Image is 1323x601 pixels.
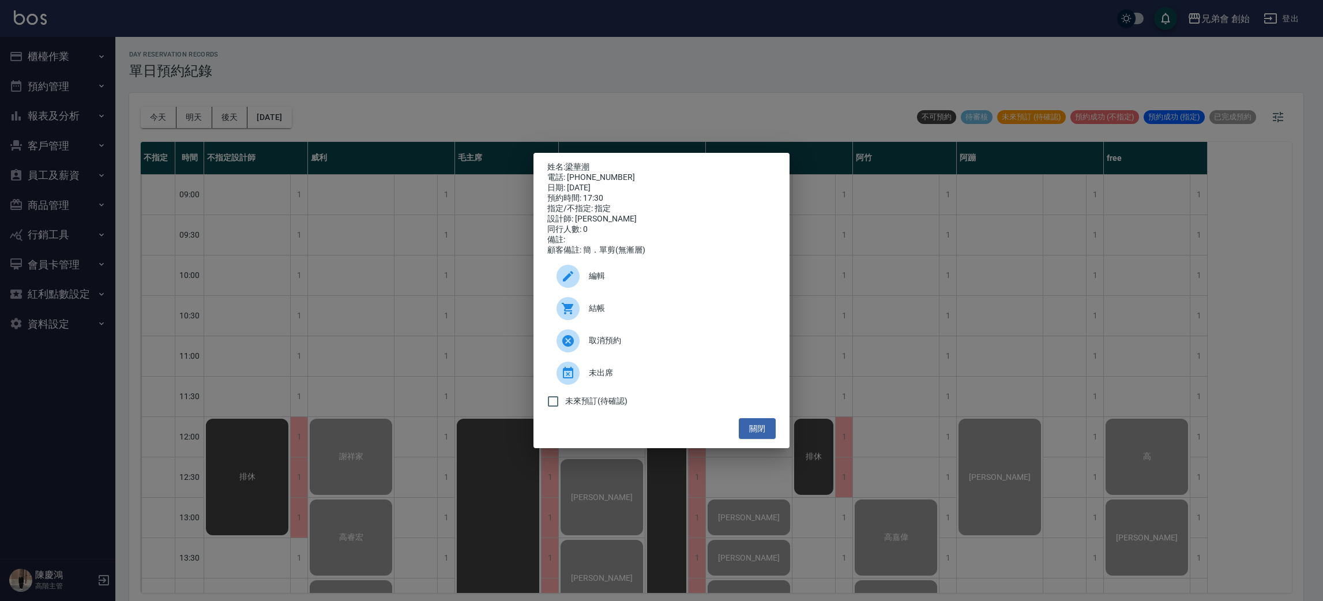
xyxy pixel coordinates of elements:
span: 結帳 [589,302,766,314]
div: 備註: [547,235,776,245]
div: 預約時間: 17:30 [547,193,776,204]
span: 取消預約 [589,335,766,347]
div: 取消預約 [547,325,776,357]
div: 電話: [PHONE_NUMBER] [547,172,776,183]
span: 未來預訂(待確認) [565,395,627,407]
div: 設計師: [PERSON_NAME] [547,214,776,224]
button: 關閉 [739,418,776,440]
div: 指定/不指定: 指定 [547,204,776,214]
span: 編輯 [589,270,766,282]
a: 梁華潮 [565,162,589,171]
div: 同行人數: 0 [547,224,776,235]
div: 未出席 [547,357,776,389]
div: 日期: [DATE] [547,183,776,193]
span: 未出席 [589,367,766,379]
p: 姓名: [547,162,776,172]
div: 顧客備註: 簡．單剪(無漸層) [547,245,776,256]
div: 編輯 [547,260,776,292]
a: 結帳 [547,292,776,325]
